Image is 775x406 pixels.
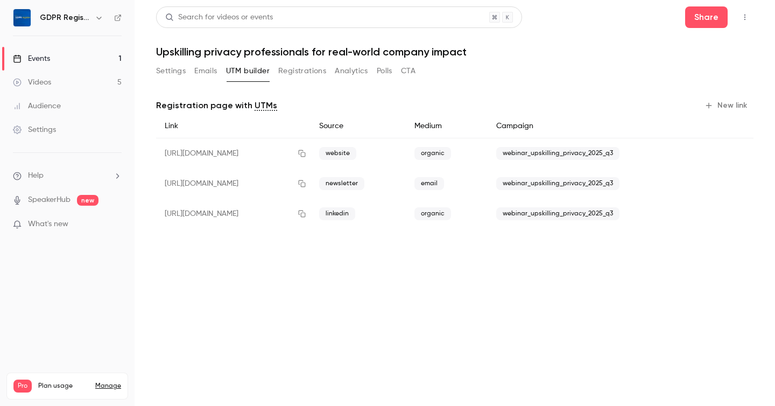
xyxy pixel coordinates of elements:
[496,177,619,190] span: webinar_upskilling_privacy_2025_q3
[700,97,753,114] button: New link
[496,147,619,160] span: webinar_upskilling_privacy_2025_q3
[335,62,368,80] button: Analytics
[496,207,619,220] span: webinar_upskilling_privacy_2025_q3
[28,170,44,181] span: Help
[255,99,277,112] a: UTMs
[156,138,311,169] div: [URL][DOMAIN_NAME]
[414,147,451,160] span: organic
[685,6,728,28] button: Share
[406,114,488,138] div: Medium
[194,62,217,80] button: Emails
[156,114,311,138] div: Link
[226,62,270,80] button: UTM builder
[278,62,326,80] button: Registrations
[156,45,753,58] h1: Upskilling privacy professionals for real-world company impact
[156,169,311,199] div: [URL][DOMAIN_NAME]
[319,177,364,190] span: newsletter
[319,147,356,160] span: website
[13,124,56,135] div: Settings
[377,62,392,80] button: Polls
[40,12,90,23] h6: GDPR Register
[13,53,50,64] div: Events
[28,194,71,206] a: SpeakerHub
[165,12,273,23] div: Search for videos or events
[13,170,122,181] li: help-dropdown-opener
[156,99,277,112] p: Registration page with
[13,77,51,88] div: Videos
[401,62,415,80] button: CTA
[13,380,32,393] span: Pro
[28,219,68,230] span: What's new
[414,177,444,190] span: email
[38,382,89,390] span: Plan usage
[95,382,121,390] a: Manage
[319,207,355,220] span: linkedin
[13,101,61,111] div: Audience
[13,9,31,26] img: GDPR Register
[156,199,311,229] div: [URL][DOMAIN_NAME]
[311,114,405,138] div: Source
[77,195,98,206] span: new
[414,207,451,220] span: organic
[488,114,701,138] div: Campaign
[156,62,186,80] button: Settings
